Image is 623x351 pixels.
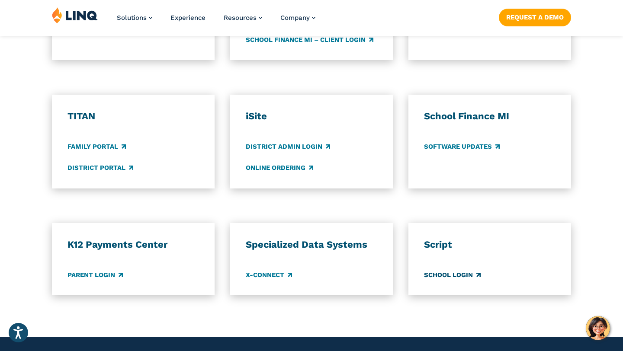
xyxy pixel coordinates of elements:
h3: School Finance MI [424,110,556,122]
a: District Admin Login [246,142,330,151]
a: Resources [224,14,262,22]
a: Solutions [117,14,152,22]
a: Company [280,14,315,22]
span: Company [280,14,310,22]
a: Request a Demo [499,9,571,26]
a: Software Updates [424,142,500,151]
h3: iSite [246,110,377,122]
a: School Finance MI – Client Login [246,35,373,45]
a: Family Portal [67,142,126,151]
nav: Button Navigation [499,7,571,26]
button: Hello, have a question? Let’s chat. [586,316,610,340]
span: Solutions [117,14,147,22]
h3: Script [424,239,556,251]
h3: K12 Payments Center [67,239,199,251]
h3: TITAN [67,110,199,122]
a: X-Connect [246,270,292,280]
span: Resources [224,14,257,22]
a: Parent Login [67,270,123,280]
a: District Portal [67,163,133,173]
h3: Specialized Data Systems [246,239,377,251]
a: Experience [170,14,206,22]
img: LINQ | K‑12 Software [52,7,98,23]
nav: Primary Navigation [117,7,315,35]
a: Online Ordering [246,163,313,173]
a: School Login [424,270,481,280]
